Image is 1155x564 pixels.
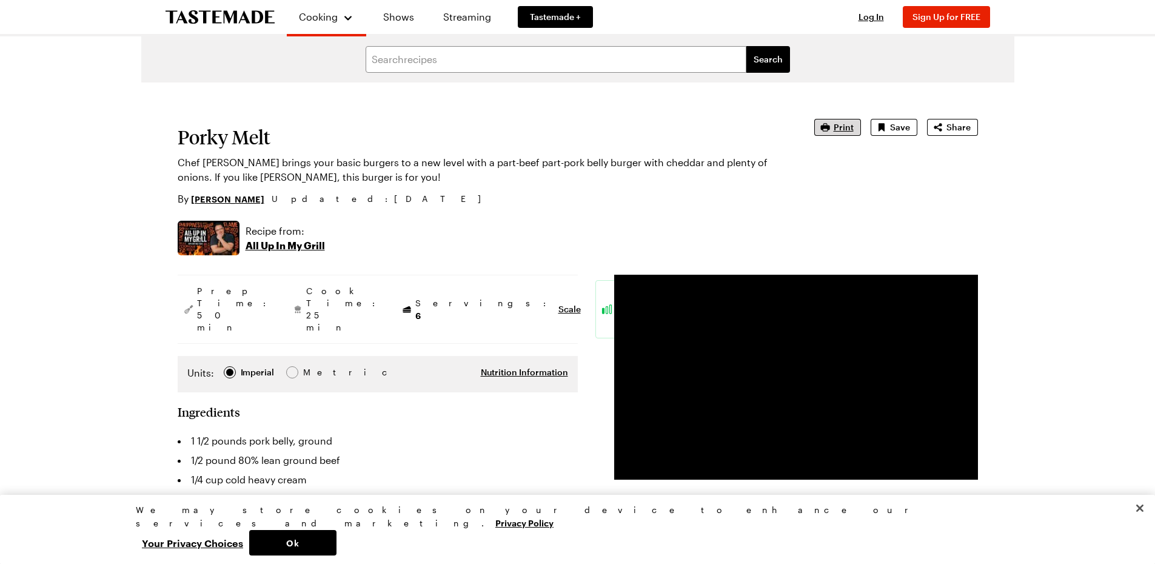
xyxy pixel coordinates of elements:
[912,12,980,22] span: Sign Up for FREE
[178,405,240,419] h2: Ingredients
[614,275,978,480] video-js: Video Player
[241,366,275,379] span: Imperial
[197,285,272,334] span: Prep Time: 50 min
[415,309,421,321] span: 6
[890,121,910,133] span: Save
[272,192,493,206] span: Updated : [DATE]
[246,224,325,253] a: Recipe from:All Up In My Grill
[136,530,249,556] button: Your Privacy Choices
[178,155,780,184] p: Chef [PERSON_NAME] brings your basic burgers to a new level with a part-beef part-pork belly burg...
[178,431,578,451] li: 1 1/2 pounds pork belly, ground
[903,6,990,28] button: Sign Up for FREE
[946,121,971,133] span: Share
[306,285,381,334] span: Cook Time: 25 min
[746,46,790,73] button: filters
[178,489,578,509] li: 1/4 cup nonfat milk powder
[814,119,861,136] button: Print
[249,530,336,556] button: Ok
[187,366,214,380] label: Units:
[754,53,783,65] span: Search
[136,503,1009,556] div: Privacy
[530,11,581,23] span: Tastemade +
[299,11,338,22] span: Cooking
[834,121,854,133] span: Print
[178,192,264,206] p: By
[246,224,325,238] p: Recipe from:
[178,451,578,470] li: 1/2 pound 80% lean ground beef
[481,366,568,378] button: Nutrition Information
[859,12,884,22] span: Log In
[178,470,578,489] li: 1/4 cup cold heavy cream
[166,10,275,24] a: To Tastemade Home Page
[178,221,239,255] img: Show where recipe is used
[558,303,581,315] button: Scale
[415,297,552,322] span: Servings:
[187,366,329,383] div: Imperial Metric
[847,11,896,23] button: Log In
[303,366,330,379] span: Metric
[495,517,554,528] a: More information about your privacy, opens in a new tab
[299,5,354,29] button: Cooking
[303,366,329,379] div: Metric
[871,119,917,136] button: Save recipe
[136,503,1009,530] div: We may store cookies on your device to enhance our services and marketing.
[241,366,274,379] div: Imperial
[178,126,780,148] h1: Porky Melt
[191,192,264,206] a: [PERSON_NAME]
[518,6,593,28] a: Tastemade +
[246,238,325,253] p: All Up In My Grill
[1127,495,1153,522] button: Close
[927,119,978,136] button: Share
